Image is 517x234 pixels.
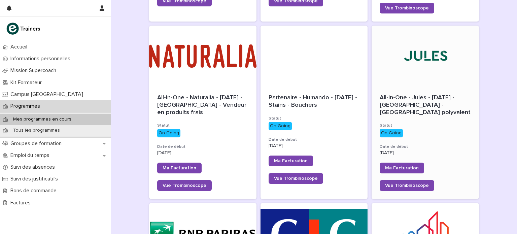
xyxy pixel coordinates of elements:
[157,123,248,128] h3: Statut
[157,144,248,149] h3: Date de début
[8,176,63,182] p: Suivi des justificatifs
[385,6,429,10] span: Vue Trombinoscope
[8,44,33,50] p: Accueil
[269,156,313,166] a: Ma Facturation
[163,183,206,188] span: Vue Trombinoscope
[8,79,47,86] p: Kit Formateur
[380,95,471,115] span: All-in-One - Jules - [DATE] - [GEOGRAPHIC_DATA] - [GEOGRAPHIC_DATA] polyvalent
[8,140,67,147] p: Groupes de formation
[269,137,360,142] h3: Date de début
[380,180,434,191] a: Vue Trombinoscope
[274,176,318,181] span: Vue Trombinoscope
[8,67,62,74] p: Mission Supercoach
[157,150,248,156] p: [DATE]
[8,164,60,170] p: Suivi des absences
[157,180,212,191] a: Vue Trombinoscope
[380,144,471,149] h3: Date de début
[149,26,256,199] a: All-in-One - Naturalia - [DATE] - [GEOGRAPHIC_DATA] - Vendeur en produits fraisStatutOn GoingDate...
[8,116,77,122] p: Mes programmes en cours
[269,143,360,149] p: [DATE]
[163,166,196,170] span: Ma Facturation
[8,200,36,206] p: Factures
[261,26,368,199] a: Partenaire - Humando - [DATE] - Stains - BouchersStatutOn GoingDate de début[DATE]Ma FacturationV...
[8,103,45,109] p: Programmes
[157,95,248,115] span: All-in-One - Naturalia - [DATE] - [GEOGRAPHIC_DATA] - Vendeur en produits frais
[380,150,471,156] p: [DATE]
[372,26,479,199] a: All-in-One - Jules - [DATE] - [GEOGRAPHIC_DATA] - [GEOGRAPHIC_DATA] polyvalentStatutOn GoingDate ...
[8,188,62,194] p: Bons de commande
[269,116,360,121] h3: Statut
[380,163,424,173] a: Ma Facturation
[274,159,308,163] span: Ma Facturation
[157,129,180,137] div: On Going
[269,122,292,130] div: On Going
[380,123,471,128] h3: Statut
[5,22,42,35] img: K0CqGN7SDeD6s4JG8KQk
[269,95,359,108] span: Partenaire - Humando - [DATE] - Stains - Bouchers
[380,129,403,137] div: On Going
[380,3,434,13] a: Vue Trombinoscope
[385,166,419,170] span: Ma Facturation
[8,152,55,159] p: Emploi du temps
[8,91,89,98] p: Campus [GEOGRAPHIC_DATA]
[269,173,323,184] a: Vue Trombinoscope
[8,128,65,133] p: Tous les programmes
[8,56,76,62] p: Informations personnelles
[385,183,429,188] span: Vue Trombinoscope
[157,163,202,173] a: Ma Facturation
